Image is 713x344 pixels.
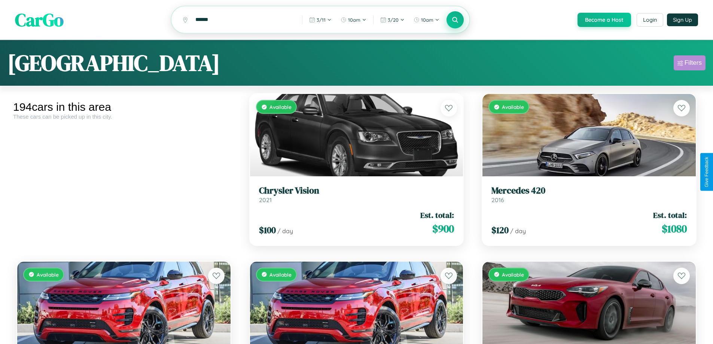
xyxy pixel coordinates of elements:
span: $ 900 [432,221,454,236]
div: Give Feedback [704,157,709,187]
span: Available [502,271,524,278]
button: 10am [337,14,370,26]
button: Become a Host [578,13,631,27]
span: CarGo [15,7,64,32]
span: 10am [348,17,360,23]
button: 3/20 [377,14,408,26]
span: Est. total: [653,210,687,220]
h1: [GEOGRAPHIC_DATA] [7,48,220,78]
span: Available [502,104,524,110]
span: 2016 [491,196,504,204]
button: 3/11 [305,14,335,26]
a: Chrysler Vision2021 [259,185,454,204]
span: 3 / 20 [388,17,399,23]
span: Available [269,271,292,278]
div: Filters [685,59,702,67]
h3: Mercedes 420 [491,185,687,196]
button: Login [637,13,663,27]
div: 194 cars in this area [13,101,235,113]
a: Mercedes 4202016 [491,185,687,204]
span: Available [269,104,292,110]
span: $ 100 [259,224,276,236]
span: / day [510,227,526,235]
button: Filters [674,55,706,70]
span: $ 1080 [662,221,687,236]
button: Sign Up [667,13,698,26]
span: 10am [421,17,433,23]
span: 3 / 11 [317,17,326,23]
span: Available [37,271,59,278]
span: $ 120 [491,224,509,236]
h3: Chrysler Vision [259,185,454,196]
div: These cars can be picked up in this city. [13,113,235,120]
span: Est. total: [420,210,454,220]
span: 2021 [259,196,272,204]
span: / day [277,227,293,235]
button: 10am [410,14,443,26]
